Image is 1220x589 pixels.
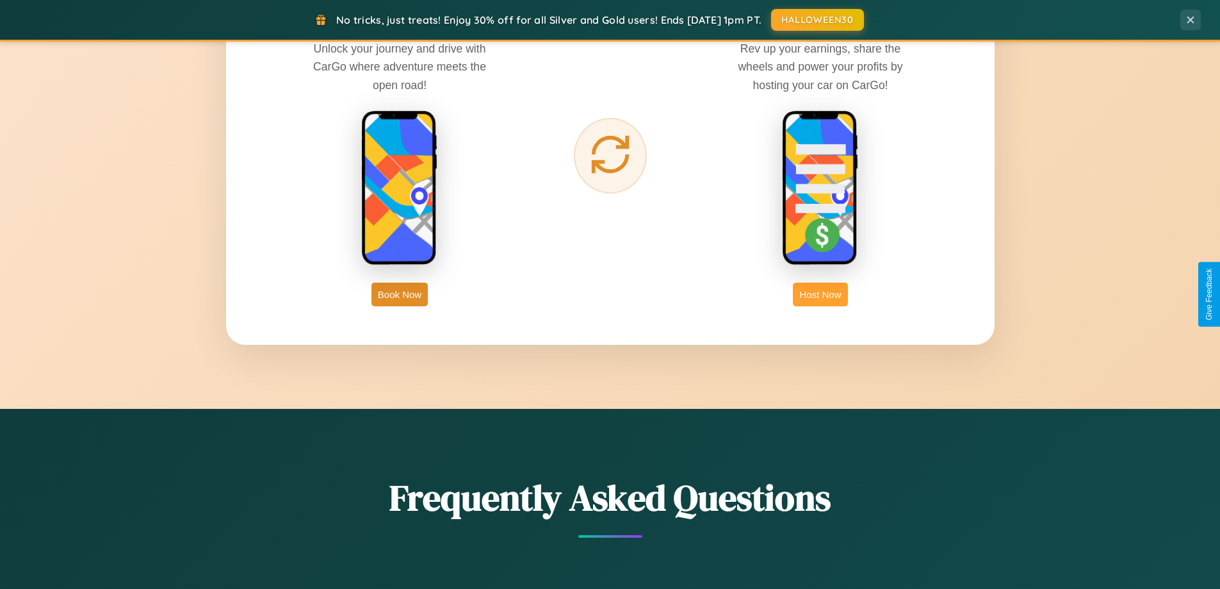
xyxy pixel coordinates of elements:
[336,13,761,26] span: No tricks, just treats! Enjoy 30% off for all Silver and Gold users! Ends [DATE] 1pm PT.
[771,9,864,31] button: HALLOWEEN30
[782,110,859,267] img: host phone
[371,283,428,306] button: Book Now
[361,110,438,267] img: rent phone
[793,283,847,306] button: Host Now
[1205,269,1214,320] div: Give Feedback
[724,40,916,94] p: Rev up your earnings, share the wheels and power your profits by hosting your car on CarGo!
[226,473,995,522] h2: Frequently Asked Questions
[304,40,496,94] p: Unlock your journey and drive with CarGo where adventure meets the open road!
